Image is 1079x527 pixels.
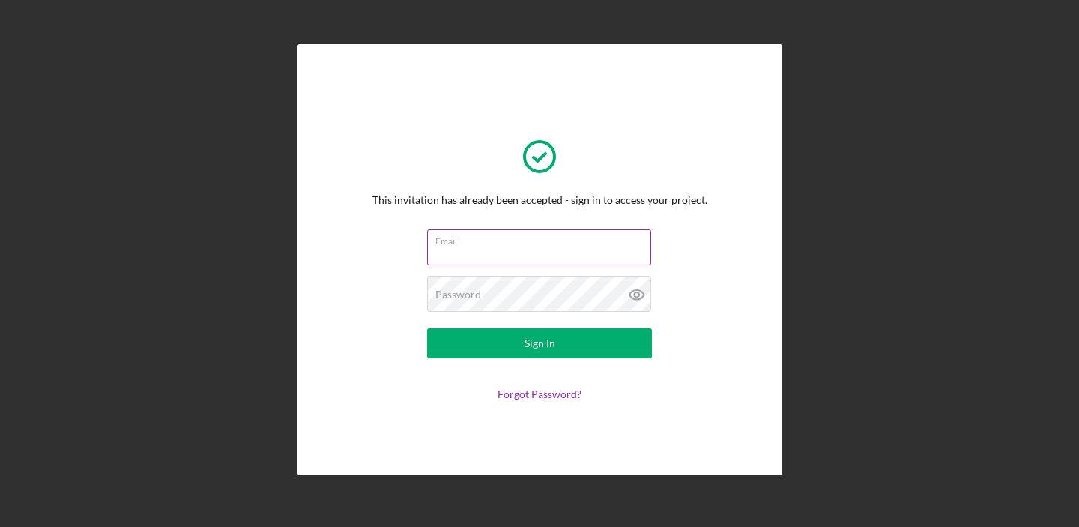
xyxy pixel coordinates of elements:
label: Email [435,230,651,247]
button: Sign In [427,328,652,358]
div: This invitation has already been accepted - sign in to access your project. [372,194,707,206]
a: Forgot Password? [498,388,581,400]
label: Password [435,289,481,301]
div: Sign In [525,328,555,358]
